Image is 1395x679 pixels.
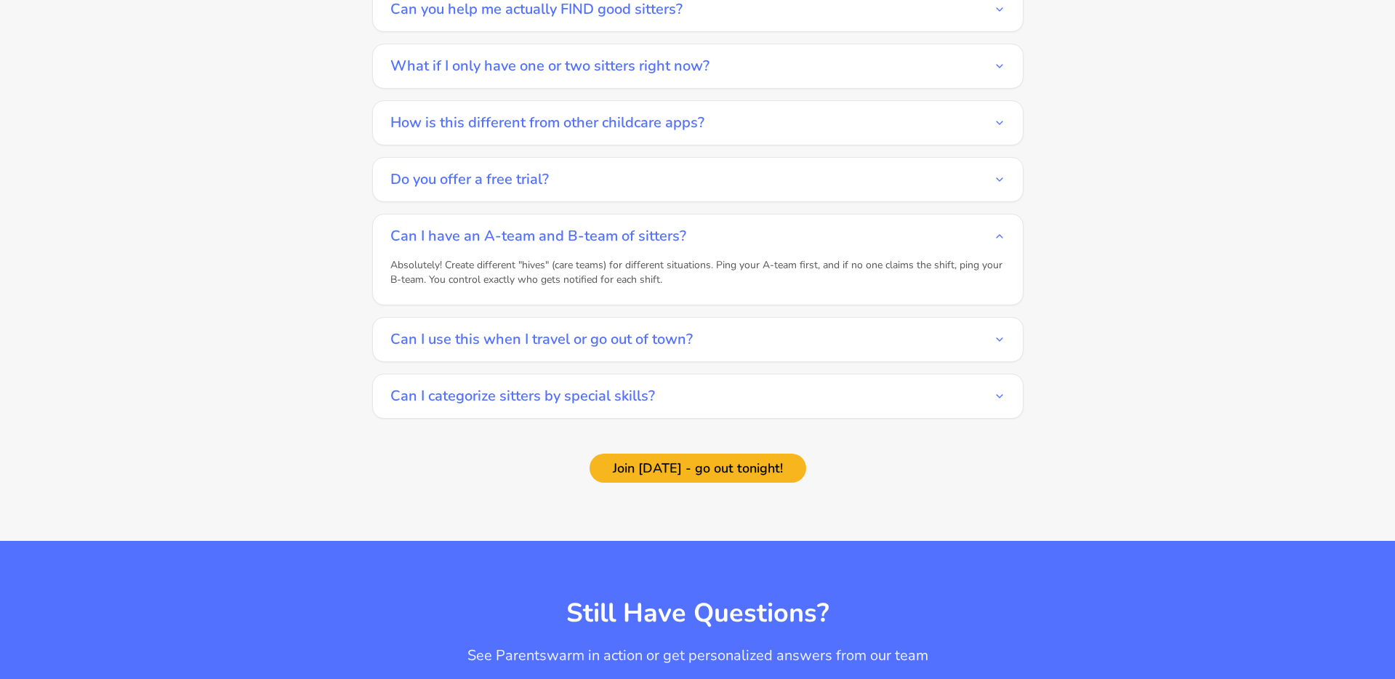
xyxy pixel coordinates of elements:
[390,318,1005,361] button: Can I use this when I travel or go out of town?
[390,214,1005,258] button: Can I have an A-team and B-team of sitters?
[390,258,1005,305] div: Absolutely! Create different "hives" (care teams) for different situations. Ping your A-team firs...
[454,646,942,666] p: See Parentswarm in action or get personalized answers from our team
[390,258,1005,305] div: Can I have an A-team and B-team of sitters?
[390,44,1005,88] button: What if I only have one or two sitters right now?
[390,101,1005,145] button: How is this different from other childcare apps?
[590,461,806,477] a: Join [DATE] - go out tonight!
[590,454,806,483] button: Join [DATE] - go out tonight!
[201,599,1195,628] h2: Still Have Questions?
[390,158,1005,201] button: Do you offer a free trial?
[390,374,1005,418] button: Can I categorize sitters by special skills?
